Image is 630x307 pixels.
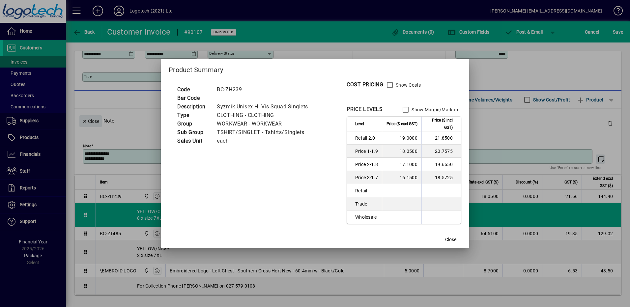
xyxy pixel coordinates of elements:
td: each [214,137,316,145]
td: Sales Unit [174,137,214,145]
td: Code [174,85,214,94]
td: 18.5725 [421,171,461,184]
span: Trade [355,201,378,207]
span: Level [355,120,364,127]
div: COST PRICING [347,81,383,89]
span: Retail [355,187,378,194]
td: Sub Group [174,128,214,137]
span: Price 2-1.8 [355,161,378,168]
td: Type [174,111,214,120]
td: Bar Code [174,94,214,102]
td: BC-ZH239 [214,85,316,94]
span: Price ($ incl GST) [426,117,453,131]
h2: Product Summary [161,59,469,78]
td: Description [174,102,214,111]
td: 20.7575 [421,145,461,158]
label: Show Costs [394,82,421,88]
div: PRICE LEVELS [347,105,383,113]
td: 17.1000 [382,158,421,171]
td: TSHIRT/SINGLET - Tshirts/Singlets [214,128,316,137]
td: 18.0500 [382,145,421,158]
span: Price ($ excl GST) [387,120,417,127]
button: Close [440,234,461,245]
td: 16.1500 [382,171,421,184]
td: 21.8500 [421,131,461,145]
td: WORKWEAR - WORKWEAR [214,120,316,128]
span: Close [445,236,456,243]
label: Show Margin/Markup [410,106,458,113]
span: Retail 2.0 [355,135,378,141]
span: Price 1-1.9 [355,148,378,154]
td: Group [174,120,214,128]
td: 19.0000 [382,131,421,145]
span: Wholesale [355,214,378,220]
span: Price 3-1.7 [355,174,378,181]
td: 19.6650 [421,158,461,171]
td: CLOTHING - CLOTHING [214,111,316,120]
td: Syzmik Unisex Hi Vis Squad Singlets [214,102,316,111]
